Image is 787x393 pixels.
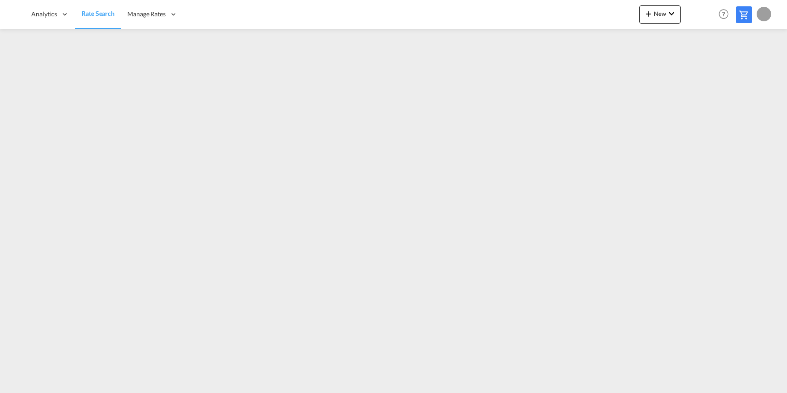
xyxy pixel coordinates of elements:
md-icon: icon-plus 400-fg [643,8,654,19]
span: Rate Search [82,10,115,17]
span: Help [716,6,731,22]
span: Analytics [31,10,57,19]
button: icon-plus 400-fgNewicon-chevron-down [639,5,681,24]
md-icon: icon-chevron-down [666,8,677,19]
div: Help [716,6,736,23]
span: Manage Rates [127,10,166,19]
span: New [643,10,677,17]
